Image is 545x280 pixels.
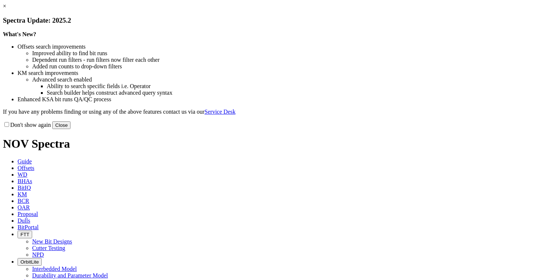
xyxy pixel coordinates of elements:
span: Guide [18,158,32,164]
span: OAR [18,204,30,211]
span: FTT [20,232,29,237]
button: Close [52,121,70,129]
span: BCR [18,198,29,204]
li: Dependent run filters - run filters now filter each other [32,57,542,63]
a: × [3,3,6,9]
li: Advanced search enabled [32,76,542,83]
a: NPD [32,251,44,258]
li: KM search improvements [18,70,542,76]
span: KM [18,191,27,197]
span: WD [18,171,27,178]
a: Interbedded Model [32,266,77,272]
span: BitIQ [18,185,31,191]
span: BitPortal [18,224,39,230]
span: Dulls [18,217,30,224]
span: BHAs [18,178,32,184]
span: Offsets [18,165,34,171]
h3: Spectra Update: 2025.2 [3,16,542,24]
a: New Bit Designs [32,238,72,245]
p: If you have any problems finding or using any of the above features contact us via our [3,109,542,115]
strong: What's New? [3,31,36,37]
a: Service Desk [205,109,236,115]
span: OrbitLite [20,259,39,265]
input: Don't show again [4,122,9,127]
li: Ability to search specific fields i.e. Operator [47,83,542,90]
span: Proposal [18,211,38,217]
li: Improved ability to find bit runs [32,50,542,57]
li: Enhanced KSA bit runs QA/QC process [18,96,542,103]
li: Added run counts to drop-down filters [32,63,542,70]
h1: NOV Spectra [3,137,542,151]
li: Search builder helps construct advanced query syntax [47,90,542,96]
label: Don't show again [3,122,51,128]
li: Offsets search improvements [18,43,542,50]
a: Cutter Testing [32,245,65,251]
a: Durability and Parameter Model [32,272,108,279]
